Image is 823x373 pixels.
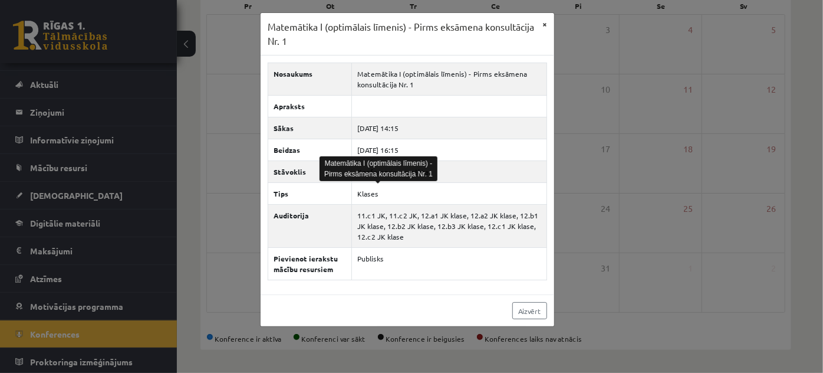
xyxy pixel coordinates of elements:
button: × [535,13,554,35]
td: Matemātika I (optimālais līmenis) - Pirms eksāmena konsultācija Nr. 1 [352,63,547,96]
div: Matemātika I (optimālais līmenis) - Pirms eksāmena konsultācija Nr. 1 [320,156,437,181]
td: 11.c1 JK, 11.c2 JK, 12.a1 JK klase, 12.a2 JK klase, 12.b1 JK klase, 12.b2 JK klase, 12.b3 JK klas... [352,205,547,248]
th: Pievienot ierakstu mācību resursiem [268,248,352,280]
h3: Matemātika I (optimālais līmenis) - Pirms eksāmena konsultācija Nr. 1 [268,20,535,48]
td: Publisks [352,248,547,280]
td: Klases [352,183,547,205]
td: Konference nav sākta [352,161,547,183]
th: Auditorija [268,205,352,248]
th: Sākas [268,117,352,139]
td: [DATE] 16:15 [352,139,547,161]
a: Aizvērt [512,302,547,319]
th: Tips [268,183,352,205]
td: [DATE] 14:15 [352,117,547,139]
th: Nosaukums [268,63,352,96]
th: Beidzas [268,139,352,161]
th: Stāvoklis [268,161,352,183]
th: Apraksts [268,96,352,117]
